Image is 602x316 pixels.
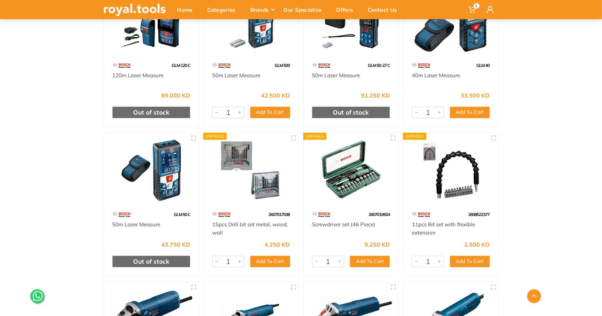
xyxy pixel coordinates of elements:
[412,59,431,72] img: 55.webp
[112,221,161,228] a: 50m Laser Measure
[361,93,390,98] div: 51.250 KD
[203,133,227,140] div: Express
[450,107,490,118] button: Add To Cart
[104,4,166,16] img: royal.tools Logo
[363,2,407,17] div: Contact Us
[279,2,331,17] div: Our Specialize
[412,72,460,79] a: 40m Laser Measure
[412,208,431,221] img: 55.webp
[250,256,290,267] button: Add To Cart
[310,139,392,201] img: Royal Tools - Screwdriver set (46 Piece)
[265,242,290,247] div: 4.250 KD
[312,107,390,118] div: Out of stock
[368,212,390,217] span: 2607019504
[212,59,231,72] img: 55.webp
[212,208,231,221] img: 55.webp
[331,2,363,17] div: Offers
[161,242,190,247] div: 43.750 KD
[303,133,327,140] div: Express
[403,133,426,140] div: Express
[410,139,492,201] img: Royal Tools - 11pcs Bit set with flexible extension
[250,107,290,118] button: Add To Cart
[368,63,390,68] span: GLM 50-27 C
[210,139,292,201] img: Royal Tools - 15pcs Drill bit set metal, wood, wall
[477,63,490,68] span: GLM 40
[110,139,193,201] img: Royal Tools - 50m Laser Measure
[312,221,376,228] a: Screwdriver set (46 Piece)
[112,107,190,118] div: Out of stock
[172,2,202,17] div: Home
[245,2,279,17] div: Brands
[312,59,331,72] img: 55.webp
[365,242,390,247] div: 9.250 KD
[450,256,490,267] button: Add To Cart
[112,72,164,79] a: 120m Laser Measure
[468,212,490,217] span: 2608522377
[212,221,288,236] a: 15pcs Drill bit set metal, wood, wall
[112,208,131,221] img: 55.webp
[275,63,290,68] span: GLM 500
[161,93,190,98] div: 89.000 KD
[269,212,290,217] span: 2607017038
[212,72,260,79] a: 50m Laser Measure
[112,256,190,267] div: Out of stock
[461,93,490,98] div: 33.500 KD
[312,208,331,221] img: 55.webp
[112,59,131,72] img: 55.webp
[412,221,475,236] a: 11pcs Bit set with flexible extension
[312,72,360,79] a: 50m Laser Measure
[174,212,190,217] span: GLM 50 C
[350,256,390,267] button: Add To Cart
[172,63,190,68] span: GLM 120 C
[465,242,490,247] div: 2.500 KD
[202,2,245,17] div: Categories
[474,3,480,9] span: 1
[261,93,290,98] div: 42.500 KD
